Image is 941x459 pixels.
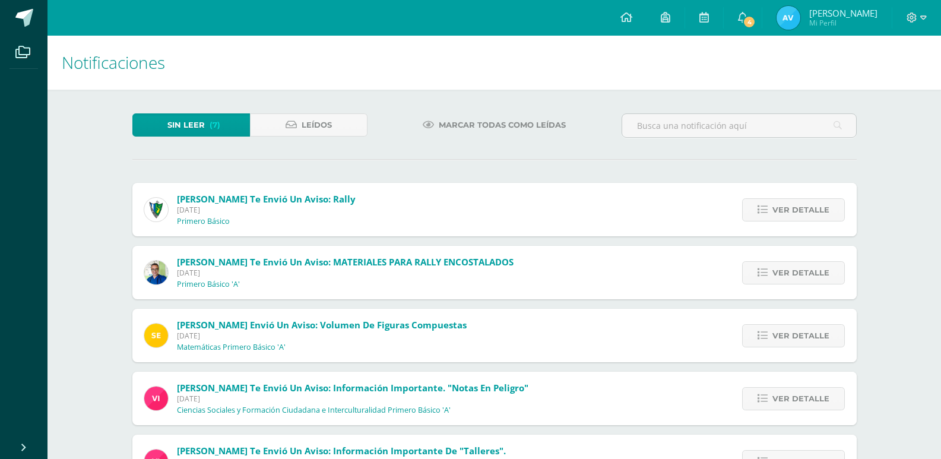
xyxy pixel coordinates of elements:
[144,261,168,284] img: 692ded2a22070436d299c26f70cfa591.png
[177,394,528,404] span: [DATE]
[809,18,877,28] span: Mi Perfil
[177,343,286,352] p: Matemáticas Primero Básico 'A'
[743,15,756,29] span: 4
[144,198,168,221] img: 9f174a157161b4ddbe12118a61fed988.png
[772,199,829,221] span: Ver detalle
[439,114,566,136] span: Marcar todas como leídas
[132,113,250,137] a: Sin leer(7)
[772,262,829,284] span: Ver detalle
[177,256,514,268] span: [PERSON_NAME] te envió un aviso: MATERIALES PARA RALLY ENCOSTALADOS
[772,325,829,347] span: Ver detalle
[772,388,829,410] span: Ver detalle
[177,217,230,226] p: Primero Básico
[144,324,168,347] img: 03c2987289e60ca238394da5f82a525a.png
[177,382,528,394] span: [PERSON_NAME] te envió un aviso: Información Importante. "Notas en peligro"
[302,114,332,136] span: Leídos
[210,114,220,136] span: (7)
[177,268,514,278] span: [DATE]
[177,445,506,457] span: [PERSON_NAME] te envió un aviso: Información importante de "Talleres".
[177,193,356,205] span: [PERSON_NAME] te envió un aviso: Rally
[144,387,168,410] img: bd6d0aa147d20350c4821b7c643124fa.png
[809,7,877,19] span: [PERSON_NAME]
[177,205,356,215] span: [DATE]
[177,406,451,415] p: Ciencias Sociales y Formación Ciudadana e Interculturalidad Primero Básico 'A'
[177,319,467,331] span: [PERSON_NAME] envió un aviso: Volumen de figuras compuestas
[622,114,856,137] input: Busca una notificación aquí
[177,280,240,289] p: Primero Básico 'A'
[777,6,800,30] img: cc02e32c1be987540174c2eebd267e19.png
[62,51,165,74] span: Notificaciones
[408,113,581,137] a: Marcar todas como leídas
[250,113,367,137] a: Leídos
[167,114,205,136] span: Sin leer
[177,331,467,341] span: [DATE]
